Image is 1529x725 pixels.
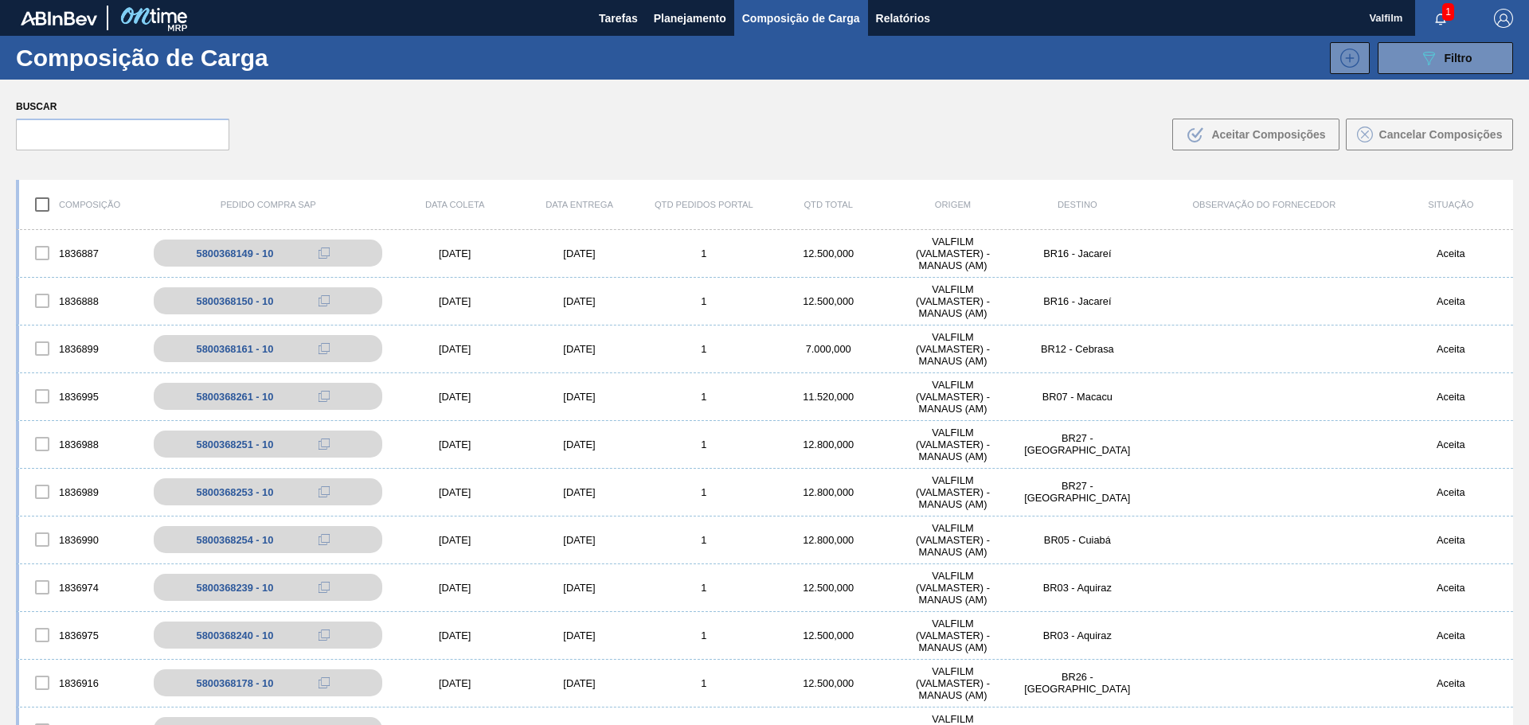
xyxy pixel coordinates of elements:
div: 12.500,000 [766,295,890,307]
div: Data entrega [517,200,641,209]
div: Aceita [1389,486,1513,498]
div: Aceita [1389,391,1513,403]
div: Copiar [308,435,340,454]
div: 1 [642,295,766,307]
div: Data coleta [393,200,517,209]
div: Composição [19,188,143,221]
div: BR16 - Jacareí [1015,248,1140,259]
div: Aceita [1389,582,1513,594]
div: Aceita [1389,534,1513,546]
div: VALFILM (VALMASTER) - MANAUS (AM) [890,522,1015,558]
div: 11.520,000 [766,391,890,403]
div: [DATE] [517,677,641,689]
img: Logout [1494,9,1513,28]
div: [DATE] [517,295,641,307]
div: [DATE] [393,439,517,450]
div: Copiar [308,530,340,549]
div: Situação [1389,200,1513,209]
div: [DATE] [517,343,641,355]
div: 5800368239 - 10 [197,582,274,594]
div: [DATE] [393,391,517,403]
div: Pedido Compra SAP [143,200,393,209]
div: [DATE] [393,534,517,546]
div: 1836975 [19,618,143,652]
div: 5800368261 - 10 [197,391,274,403]
div: VALFILM (VALMASTER) - MANAUS (AM) [890,570,1015,606]
div: 5800368149 - 10 [197,248,274,259]
div: 5800368254 - 10 [197,534,274,546]
div: BR03 - Aquiraz [1015,582,1140,594]
div: 1 [642,534,766,546]
div: 1 [642,582,766,594]
div: 1 [642,486,766,498]
div: Aceita [1389,295,1513,307]
div: 1836899 [19,332,143,365]
div: [DATE] [393,295,517,307]
div: Copiar [308,673,340,692]
span: Filtro [1445,52,1472,64]
div: 1836990 [19,523,143,556]
div: 5800368253 - 10 [197,486,274,498]
div: 5800368251 - 10 [197,439,274,450]
div: 1836916 [19,666,143,700]
div: 1836988 [19,427,143,461]
div: Destino [1015,200,1140,209]
div: Copiar [308,387,340,406]
span: 1 [1442,3,1454,21]
div: Aceita [1389,677,1513,689]
div: [DATE] [393,486,517,498]
div: BR12 - Cebrasa [1015,343,1140,355]
div: Observação do Fornecedor [1140,200,1389,209]
div: VALFILM (VALMASTER) - MANAUS (AM) [890,427,1015,462]
button: Cancelar Composições [1346,119,1513,150]
div: 12.800,000 [766,486,890,498]
div: [DATE] [517,486,641,498]
div: VALFILM (VALMASTER) - MANAUS (AM) [890,618,1015,653]
div: Aceita [1389,439,1513,450]
button: Filtro [1378,42,1513,74]
div: BR07 - Macacu [1015,391,1140,403]
div: [DATE] [517,248,641,259]
span: Planejamento [654,9,726,28]
div: 5800368178 - 10 [197,677,274,689]
div: 1836888 [19,284,143,318]
div: 12.800,000 [766,439,890,450]
div: 1836887 [19,236,143,270]
div: Copiar [308,339,340,358]
div: 12.500,000 [766,582,890,594]
div: Copiar [308,578,340,597]
div: [DATE] [517,391,641,403]
button: Aceitar Composições [1172,119,1339,150]
div: BR16 - Jacareí [1015,295,1140,307]
div: BR26 - Uberlândia [1015,671,1140,695]
div: VALFILM (VALMASTER) - MANAUS (AM) [890,236,1015,271]
div: Aceita [1389,248,1513,259]
label: Buscar [16,95,229,119]
button: Notificações [1415,7,1466,29]
div: 5800368150 - 10 [197,295,274,307]
div: BR27 - Nova Minas [1015,480,1140,504]
div: [DATE] [393,630,517,641]
img: TNhmsLtSVTkK8tSr43FrP2fwEKptu5GPRR3wAAAABJRU5ErkJggg== [21,11,97,25]
div: Origem [890,200,1015,209]
div: [DATE] [393,343,517,355]
div: 12.800,000 [766,534,890,546]
div: [DATE] [517,582,641,594]
div: 12.500,000 [766,630,890,641]
div: 1 [642,677,766,689]
div: [DATE] [393,677,517,689]
div: Qtd Pedidos Portal [642,200,766,209]
div: VALFILM (VALMASTER) - MANAUS (AM) [890,665,1015,701]
div: VALFILM (VALMASTER) - MANAUS (AM) [890,379,1015,415]
div: Aceita [1389,343,1513,355]
div: 1836995 [19,380,143,413]
div: 12.500,000 [766,677,890,689]
div: [DATE] [517,534,641,546]
div: BR05 - Cuiabá [1015,534,1140,546]
div: Qtd Total [766,200,890,209]
div: 12.500,000 [766,248,890,259]
div: 5800368161 - 10 [197,343,274,355]
div: BR27 - Nova Minas [1015,432,1140,456]
div: VALFILM (VALMASTER) - MANAUS (AM) [890,283,1015,319]
div: 1 [642,439,766,450]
